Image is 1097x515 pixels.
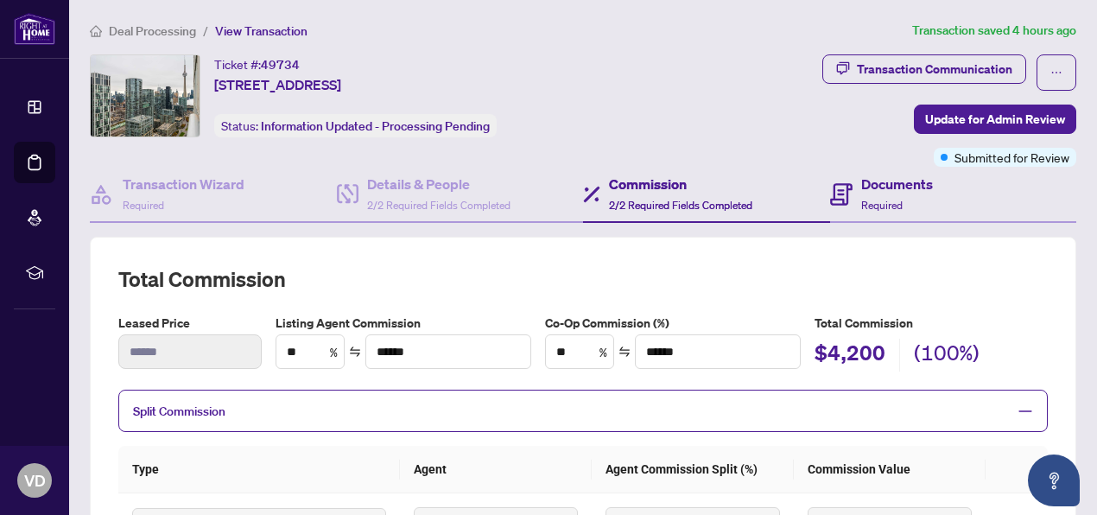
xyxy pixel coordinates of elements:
h4: Details & People [367,174,510,194]
label: Leased Price [118,314,262,333]
span: minus [1018,404,1033,419]
li: / [203,21,208,41]
div: Status: [214,114,497,137]
span: Submitted for Review [954,148,1069,167]
img: logo [14,13,55,45]
span: 49734 [261,57,300,73]
article: Transaction saved 4 hours ago [912,21,1076,41]
span: swap [618,346,631,358]
h2: Total Commission [118,265,1048,293]
button: Transaction Communication [822,54,1026,84]
span: 2/2 Required Fields Completed [609,199,752,212]
th: Agent [400,446,592,493]
span: VD [24,468,46,493]
span: Information Updated - Processing Pending [261,118,490,134]
img: IMG-C12254263_1.jpg [91,55,200,137]
span: Split Commission [133,404,225,419]
span: ellipsis [1050,67,1062,79]
h4: Commission [609,174,752,194]
span: Deal Processing [109,23,196,39]
label: Listing Agent Commission [276,314,531,333]
h2: (100%) [914,339,980,372]
h5: Total Commission [815,314,1048,333]
th: Type [118,446,400,493]
span: Update for Admin Review [925,105,1065,133]
span: 2/2 Required Fields Completed [367,199,510,212]
span: swap [349,346,361,358]
h2: $4,200 [815,339,885,372]
th: Agent Commission Split (%) [592,446,794,493]
span: [STREET_ADDRESS] [214,74,341,95]
span: View Transaction [215,23,308,39]
div: Split Commission [118,390,1048,432]
div: Transaction Communication [857,55,1012,83]
label: Co-Op Commission (%) [545,314,801,333]
th: Commission Value [794,446,986,493]
span: Required [123,199,164,212]
button: Update for Admin Review [914,105,1076,134]
h4: Transaction Wizard [123,174,244,194]
span: home [90,25,102,37]
button: Open asap [1028,455,1080,506]
span: Required [861,199,903,212]
h4: Documents [861,174,933,194]
div: Ticket #: [214,54,300,74]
